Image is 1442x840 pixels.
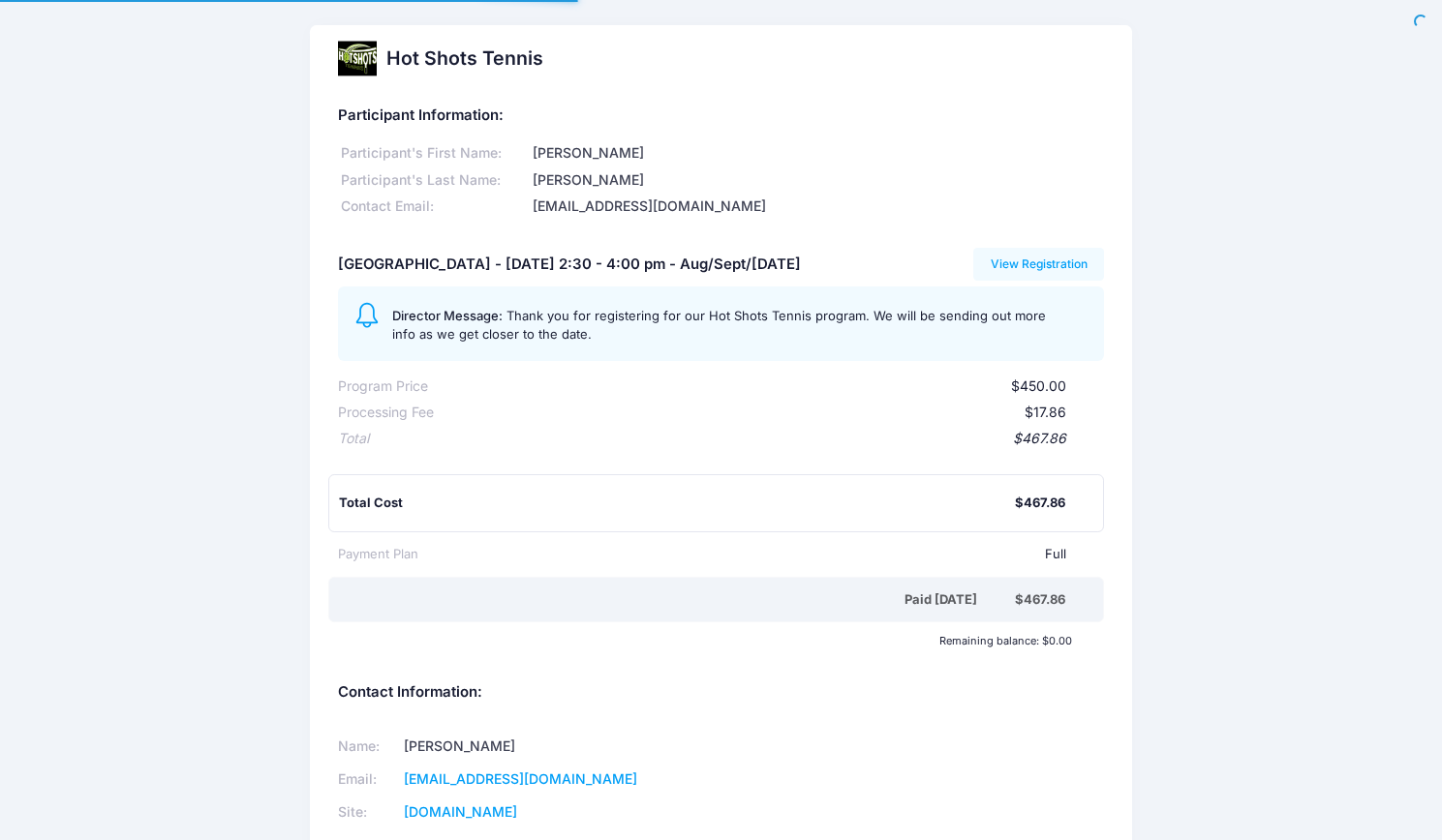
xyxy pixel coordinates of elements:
a: View Registration [973,248,1104,281]
div: [PERSON_NAME] [530,143,1104,164]
div: Payment Plan [338,545,418,564]
div: Participant's Last Name: [338,170,530,191]
div: Participant's First Name: [338,143,530,164]
div: $467.86 [1015,590,1065,610]
span: Thank you for registering for our Hot Shots Tennis program. We will be sending out more info as w... [392,308,1046,343]
div: Contact Email: [338,196,530,217]
div: $17.86 [434,403,1066,423]
div: [EMAIL_ADDRESS][DOMAIN_NAME] [530,196,1104,217]
div: $467.86 [369,429,1066,449]
td: Email: [338,763,398,795]
div: Program Price [338,376,428,397]
div: Total Cost [339,494,1015,513]
div: Processing Fee [338,403,434,423]
a: [DOMAIN_NAME] [404,803,517,820]
a: [EMAIL_ADDRESS][DOMAIN_NAME] [404,770,637,787]
h2: Hot Shots Tennis [386,47,543,70]
span: Director Message: [392,308,503,323]
div: Remaining balance: $0.00 [328,635,1082,646]
div: [PERSON_NAME] [530,170,1104,191]
td: Name: [338,730,398,763]
h5: [GEOGRAPHIC_DATA] - [DATE] 2:30 - 4:00 pm - Aug/Sept/[DATE] [338,256,801,274]
div: Total [338,429,369,449]
div: Paid [DATE] [342,590,1015,610]
h5: Participant Information: [338,107,1104,125]
h5: Contact Information: [338,684,1104,702]
td: [PERSON_NAME] [398,730,696,763]
td: Site: [338,795,398,828]
div: $467.86 [1015,494,1065,513]
div: Full [418,545,1066,564]
span: $450.00 [1011,377,1066,394]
